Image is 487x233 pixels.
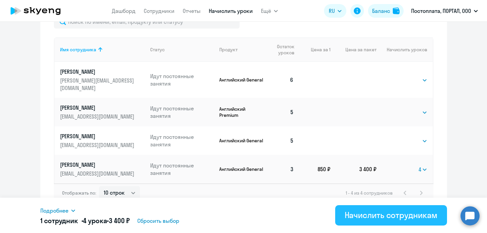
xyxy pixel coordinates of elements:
p: Английский Premium [219,106,265,118]
button: Начислить сотрудникам [335,205,447,226]
td: 5 [265,98,300,126]
span: Отображать по: [62,190,96,196]
span: Остаток уроков [270,43,295,56]
td: 850 ₽ [299,155,330,183]
span: RU [329,7,335,15]
span: Сбросить выбор [137,217,179,225]
span: 1 - 4 из 4 сотрудников [346,190,393,196]
div: Продукт [219,47,238,53]
div: Статус [150,47,165,53]
div: Баланс [372,7,390,15]
a: [PERSON_NAME][PERSON_NAME][EMAIL_ADDRESS][DOMAIN_NAME] [60,68,145,92]
a: Сотрудники [144,7,175,14]
p: [EMAIL_ADDRESS][DOMAIN_NAME] [60,141,136,149]
p: Английский General [219,166,265,172]
div: Продукт [219,47,265,53]
p: Английский General [219,138,265,144]
td: 6 [265,62,300,98]
p: [EMAIL_ADDRESS][DOMAIN_NAME] [60,170,136,177]
button: RU [324,4,346,18]
p: Идут постоянные занятия [150,133,214,148]
p: [EMAIL_ADDRESS][DOMAIN_NAME] [60,113,136,120]
a: Отчеты [183,7,201,14]
h5: 1 сотрудник • • [40,216,130,226]
p: Идут постоянные занятия [150,162,214,177]
a: Дашборд [112,7,136,14]
p: Идут постоянные занятия [150,72,214,87]
span: 3 400 ₽ [109,216,130,225]
div: Остаток уроков [270,43,300,56]
p: Идут постоянные занятия [150,105,214,120]
p: [PERSON_NAME] [60,161,136,168]
a: [PERSON_NAME][EMAIL_ADDRESS][DOMAIN_NAME] [60,132,145,149]
td: 3 400 ₽ [330,155,377,183]
th: Цена за пакет [330,37,377,62]
img: balance [393,7,400,14]
td: 5 [265,126,300,155]
a: [PERSON_NAME][EMAIL_ADDRESS][DOMAIN_NAME] [60,161,145,177]
th: Начислить уроков [377,37,432,62]
p: [PERSON_NAME] [60,132,136,140]
button: Балансbalance [368,4,404,18]
div: Имя сотрудника [60,47,145,53]
a: [PERSON_NAME][EMAIL_ADDRESS][DOMAIN_NAME] [60,104,145,120]
th: Цена за 1 [299,37,330,62]
button: Ещё [261,4,278,18]
button: Постоплата, ПОРТАЛ, ООО [408,3,481,19]
span: Ещё [261,7,271,15]
p: Постоплата, ПОРТАЛ, ООО [411,7,471,15]
p: Английский General [219,77,265,83]
input: Поиск по имени, email, продукту или статусу [54,15,240,29]
span: Подробнее [40,207,68,215]
p: [PERSON_NAME][EMAIL_ADDRESS][DOMAIN_NAME] [60,77,136,92]
div: Начислить сотрудникам [345,210,438,220]
div: Имя сотрудника [60,47,96,53]
p: [PERSON_NAME] [60,104,136,111]
p: [PERSON_NAME] [60,68,136,75]
a: Начислить уроки [209,7,253,14]
td: 3 [265,155,300,183]
span: 4 урока [83,216,107,225]
div: Статус [150,47,214,53]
